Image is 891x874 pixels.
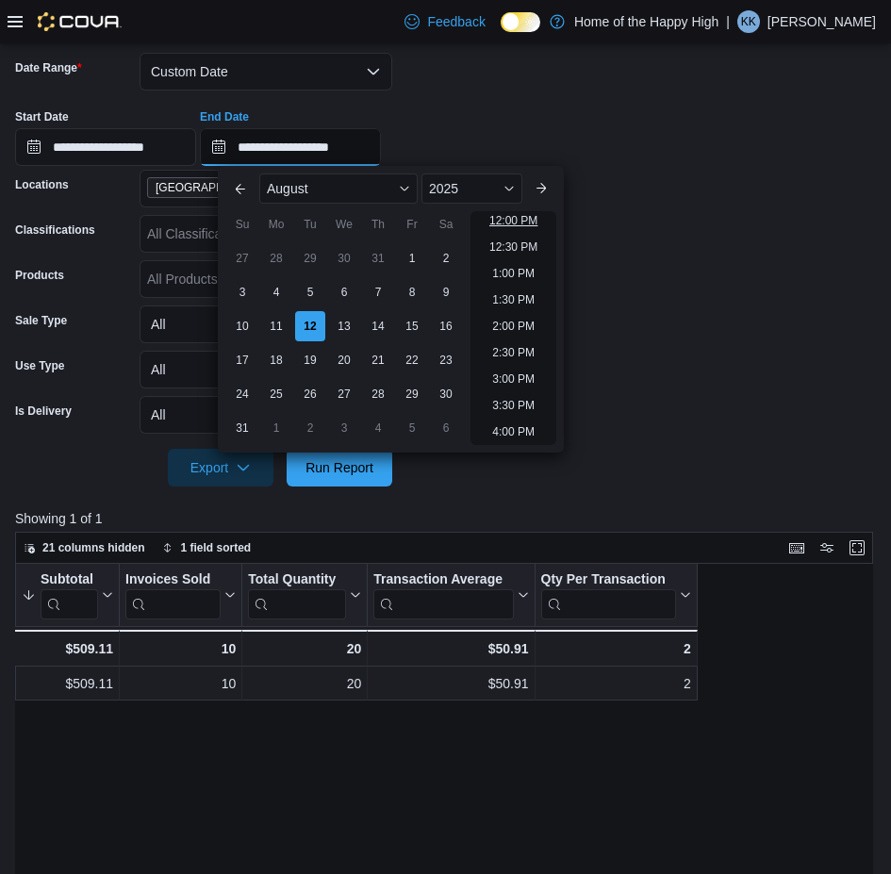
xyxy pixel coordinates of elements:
div: Total Quantity [248,571,346,619]
div: Su [227,209,257,239]
div: 2 [541,637,691,660]
span: KK [741,10,756,33]
button: All [140,396,392,434]
input: Dark Mode [501,12,540,32]
p: | [726,10,730,33]
label: Classifications [15,223,95,238]
div: Invoices Sold [125,571,221,589]
button: All [140,351,392,388]
div: day-29 [295,243,325,273]
div: day-17 [227,345,257,375]
div: $50.91 [373,637,528,660]
button: Transaction Average [373,571,528,619]
ul: Time [470,211,556,445]
div: day-14 [363,311,393,341]
li: 2:30 PM [485,341,542,364]
div: day-23 [431,345,461,375]
div: August, 2025 [225,241,463,445]
button: 21 columns hidden [16,536,153,559]
li: 2:00 PM [485,315,542,338]
div: day-16 [431,311,461,341]
div: Fr [397,209,427,239]
div: day-8 [397,277,427,307]
div: day-3 [329,413,359,443]
button: Enter fullscreen [846,536,868,559]
span: Saskatoon - City Park - Fire & Flower [147,177,326,198]
div: day-31 [227,413,257,443]
button: Previous Month [225,173,256,204]
span: 2025 [429,181,458,196]
div: Transaction Average [373,571,513,619]
li: 1:30 PM [485,289,542,311]
li: 12:30 PM [482,236,545,258]
li: 3:30 PM [485,394,542,417]
div: Button. Open the year selector. 2025 is currently selected. [421,173,522,204]
div: Qty Per Transaction [541,571,676,619]
div: day-1 [397,243,427,273]
div: day-5 [295,277,325,307]
div: 20 [248,673,361,696]
div: Transaction Average [373,571,513,589]
button: Custom Date [140,53,392,91]
div: day-29 [397,379,427,409]
div: day-24 [227,379,257,409]
button: Keyboard shortcuts [785,536,808,559]
div: day-10 [227,311,257,341]
input: Press the down key to enter a popover containing a calendar. Press the escape key to close the po... [200,128,381,166]
button: Next month [526,173,556,204]
div: day-31 [363,243,393,273]
div: Th [363,209,393,239]
span: Run Report [305,458,373,477]
div: Qty Per Transaction [541,571,676,589]
button: All [140,305,392,343]
div: day-4 [261,277,291,307]
div: day-27 [227,243,257,273]
div: day-2 [431,243,461,273]
div: day-5 [397,413,427,443]
div: 20 [248,637,361,660]
label: Use Type [15,358,64,373]
div: Sa [431,209,461,239]
div: day-6 [431,413,461,443]
li: 12:00 PM [482,209,545,232]
span: Export [179,449,262,486]
div: We [329,209,359,239]
div: Tu [295,209,325,239]
span: August [267,181,308,196]
input: Press the down key to open a popover containing a calendar. [15,128,196,166]
div: day-3 [227,277,257,307]
button: Subtotal [22,571,113,619]
p: Home of the Happy High [574,10,718,33]
img: Cova [38,12,122,31]
span: 21 columns hidden [42,540,145,555]
li: 3:00 PM [485,368,542,390]
div: day-28 [363,379,393,409]
div: day-27 [329,379,359,409]
div: Kalvin Keys [737,10,760,33]
label: Date Range [15,60,82,75]
div: day-6 [329,277,359,307]
button: Display options [816,536,838,559]
div: Subtotal [41,571,98,619]
div: day-13 [329,311,359,341]
div: day-7 [363,277,393,307]
button: Run Report [287,449,392,486]
label: Start Date [15,109,69,124]
div: Subtotal [41,571,98,589]
div: Invoices Sold [125,571,221,619]
div: day-22 [397,345,427,375]
div: Total Quantity [248,571,346,589]
div: day-12 [295,311,325,341]
div: day-19 [295,345,325,375]
div: $509.11 [22,673,113,696]
button: Qty Per Transaction [541,571,691,619]
div: day-28 [261,243,291,273]
div: day-18 [261,345,291,375]
div: $50.91 [373,673,528,696]
div: Mo [261,209,291,239]
button: 1 field sorted [155,536,259,559]
p: Showing 1 of 1 [15,509,882,528]
div: 10 [125,637,236,660]
div: day-15 [397,311,427,341]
